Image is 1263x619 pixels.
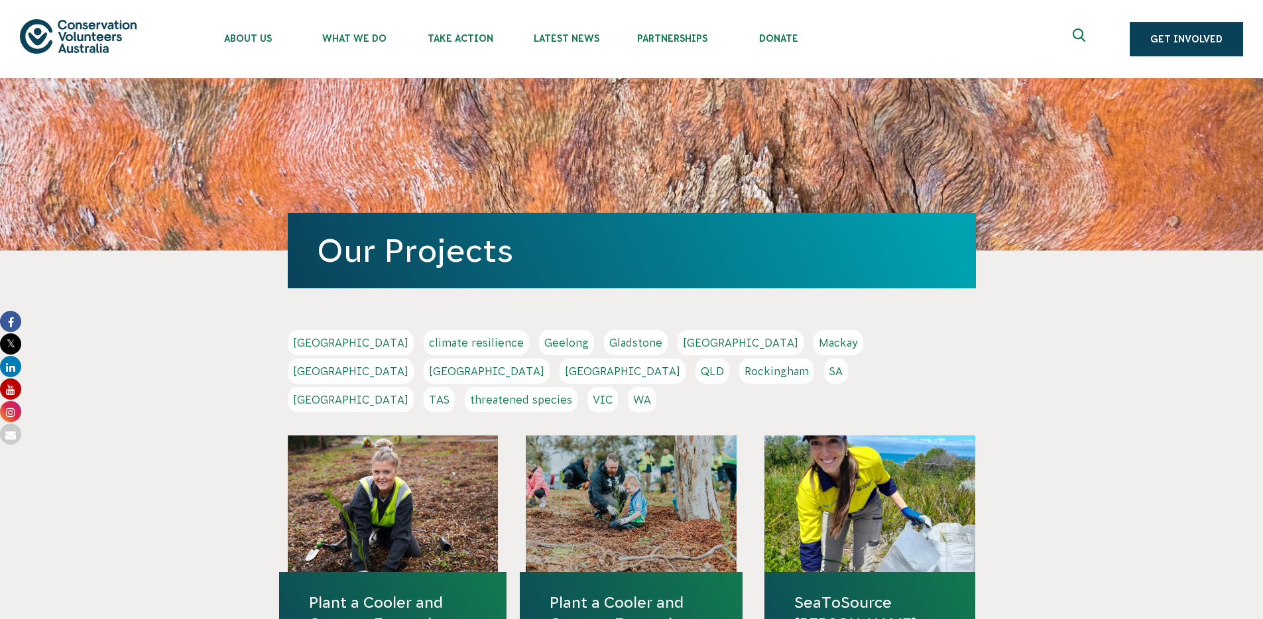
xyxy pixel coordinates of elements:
a: [GEOGRAPHIC_DATA] [560,359,686,384]
span: Partnerships [619,33,725,44]
a: Gladstone [604,330,668,355]
a: [GEOGRAPHIC_DATA] [288,330,414,355]
button: Expand search box Close search box [1065,23,1097,55]
a: SA [824,359,848,384]
img: logo.svg [20,19,137,53]
a: threatened species [465,387,577,412]
span: Donate [725,33,831,44]
span: Expand search box [1073,28,1089,50]
a: [GEOGRAPHIC_DATA] [288,387,414,412]
a: Our Projects [317,233,513,268]
a: climate resilience [424,330,529,355]
span: What We Do [301,33,407,44]
a: Rockingham [739,359,814,384]
a: VIC [587,387,618,412]
span: Latest News [513,33,619,44]
a: TAS [424,387,455,412]
a: Get Involved [1130,22,1243,56]
a: Geelong [539,330,594,355]
span: Take Action [407,33,513,44]
a: Mackay [813,330,863,355]
a: [GEOGRAPHIC_DATA] [288,359,414,384]
a: [GEOGRAPHIC_DATA] [424,359,550,384]
a: WA [628,387,656,412]
a: QLD [695,359,729,384]
a: [GEOGRAPHIC_DATA] [678,330,804,355]
span: About Us [195,33,301,44]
